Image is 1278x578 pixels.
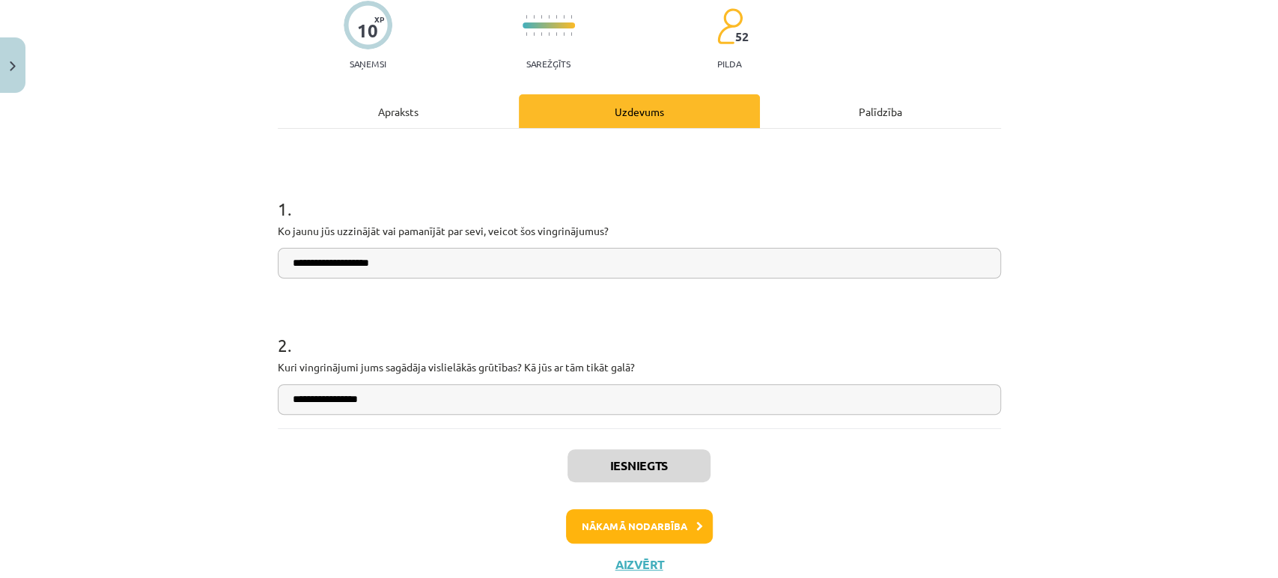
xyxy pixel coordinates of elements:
h1: 1 . [278,172,1001,219]
img: icon-short-line-57e1e144782c952c97e751825c79c345078a6d821885a25fce030b3d8c18986b.svg [556,15,557,19]
img: icon-short-line-57e1e144782c952c97e751825c79c345078a6d821885a25fce030b3d8c18986b.svg [533,32,535,36]
img: icon-short-line-57e1e144782c952c97e751825c79c345078a6d821885a25fce030b3d8c18986b.svg [556,32,557,36]
img: icon-short-line-57e1e144782c952c97e751825c79c345078a6d821885a25fce030b3d8c18986b.svg [526,15,527,19]
img: icon-short-line-57e1e144782c952c97e751825c79c345078a6d821885a25fce030b3d8c18986b.svg [563,32,565,36]
div: 10 [357,20,378,41]
img: icon-close-lesson-0947bae3869378f0d4975bcd49f059093ad1ed9edebbc8119c70593378902aed.svg [10,61,16,71]
div: Uzdevums [519,94,760,128]
button: Nākamā nodarbība [566,509,713,544]
div: Palīdzība [760,94,1001,128]
img: icon-short-line-57e1e144782c952c97e751825c79c345078a6d821885a25fce030b3d8c18986b.svg [541,32,542,36]
div: Apraksts [278,94,519,128]
img: icon-short-line-57e1e144782c952c97e751825c79c345078a6d821885a25fce030b3d8c18986b.svg [548,15,550,19]
button: Aizvērt [611,557,668,572]
img: icon-short-line-57e1e144782c952c97e751825c79c345078a6d821885a25fce030b3d8c18986b.svg [563,15,565,19]
span: 52 [735,30,749,43]
h1: 2 . [278,308,1001,355]
img: icon-short-line-57e1e144782c952c97e751825c79c345078a6d821885a25fce030b3d8c18986b.svg [570,15,572,19]
img: icon-short-line-57e1e144782c952c97e751825c79c345078a6d821885a25fce030b3d8c18986b.svg [570,32,572,36]
img: icon-short-line-57e1e144782c952c97e751825c79c345078a6d821885a25fce030b3d8c18986b.svg [541,15,542,19]
p: Kuri vingrinājumi jums sagādāja vislielākās grūtības? Kā jūs ar tām tikāt galā? [278,359,1001,375]
p: Sarežģīts [526,58,570,69]
button: Iesniegts [568,449,710,482]
img: icon-short-line-57e1e144782c952c97e751825c79c345078a6d821885a25fce030b3d8c18986b.svg [533,15,535,19]
img: students-c634bb4e5e11cddfef0936a35e636f08e4e9abd3cc4e673bd6f9a4125e45ecb1.svg [716,7,743,45]
span: XP [374,15,384,23]
img: icon-short-line-57e1e144782c952c97e751825c79c345078a6d821885a25fce030b3d8c18986b.svg [548,32,550,36]
p: Saņemsi [344,58,392,69]
img: icon-short-line-57e1e144782c952c97e751825c79c345078a6d821885a25fce030b3d8c18986b.svg [526,32,527,36]
p: pilda [717,58,741,69]
p: Ko jaunu jūs uzzinājāt vai pamanījāt par sevi, veicot šos vingrinājumus? [278,223,1001,239]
